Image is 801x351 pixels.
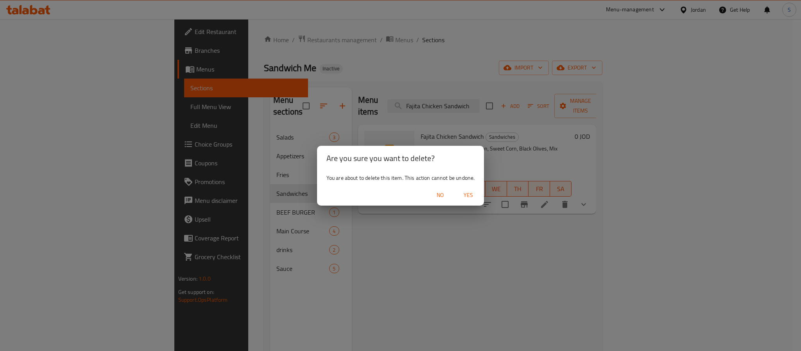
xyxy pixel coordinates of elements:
[326,152,475,165] h2: Are you sure you want to delete?
[428,188,453,202] button: No
[317,171,484,185] div: You are about to delete this item. This action cannot be undone.
[431,190,450,200] span: No
[459,190,478,200] span: Yes
[456,188,481,202] button: Yes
